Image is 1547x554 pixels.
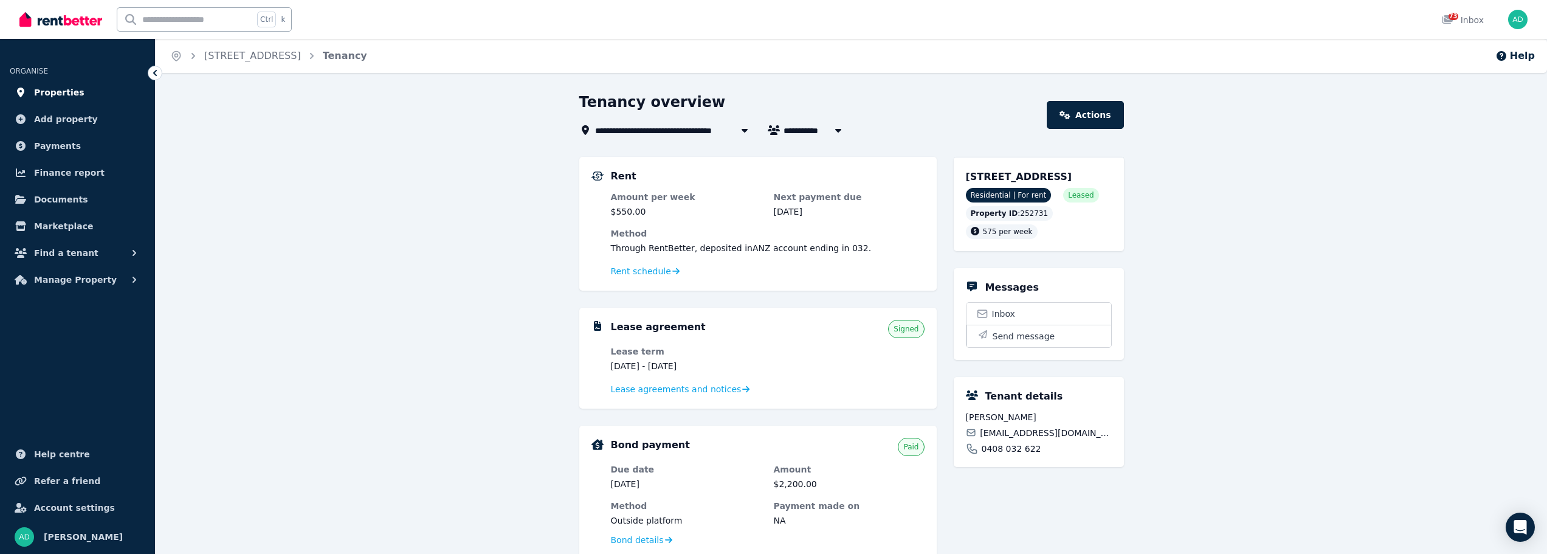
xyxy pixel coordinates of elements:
a: Marketplace [10,214,145,238]
dt: Amount [774,463,925,476]
h5: Messages [985,280,1039,295]
span: Account settings [34,500,115,515]
div: Open Intercom Messenger [1506,513,1535,542]
span: Lease agreements and notices [611,383,742,395]
a: Bond details [611,534,672,546]
span: Residential | For rent [966,188,1052,203]
h5: Rent [611,169,636,184]
a: Account settings [10,496,145,520]
nav: Breadcrumb [156,39,382,73]
span: Add property [34,112,98,126]
a: Help centre [10,442,145,466]
div: Inbox [1441,14,1484,26]
h1: Tenancy overview [579,92,726,112]
span: Properties [34,85,84,100]
button: Find a tenant [10,241,145,265]
a: Refer a friend [10,469,145,493]
span: k [281,15,285,24]
a: Rent schedule [611,265,680,277]
dt: Method [611,500,762,512]
dd: Outside platform [611,514,762,527]
span: Manage Property [34,272,117,287]
a: Inbox [966,303,1111,325]
span: Help centre [34,447,90,462]
img: Adam [1508,10,1528,29]
img: Bond Details [591,439,604,450]
span: Inbox [992,308,1015,320]
dd: [DATE] [611,478,762,490]
dd: $2,200.00 [774,478,925,490]
button: Manage Property [10,268,145,292]
span: Signed [894,324,918,334]
dt: Method [611,227,925,240]
a: [STREET_ADDRESS] [204,50,301,61]
h5: Tenant details [985,389,1063,404]
dd: NA [774,514,925,527]
a: Finance report [10,161,145,185]
span: Property ID [971,209,1018,218]
dt: Due date [611,463,762,476]
span: [EMAIL_ADDRESS][DOMAIN_NAME] [980,427,1111,439]
dt: Payment made on [774,500,925,512]
span: Through RentBetter , deposited in ANZ account ending in 032 . [611,243,872,253]
dd: [DATE] - [DATE] [611,360,762,372]
span: 0408 032 622 [982,443,1041,455]
span: Send message [993,330,1055,342]
span: Paid [903,442,918,452]
a: Payments [10,134,145,158]
span: 73 [1449,13,1458,20]
span: Bond details [611,534,664,546]
span: 575 per week [983,227,1033,236]
dd: [DATE] [774,206,925,218]
a: Documents [10,187,145,212]
a: Tenancy [323,50,367,61]
button: Help [1495,49,1535,63]
img: RentBetter [19,10,102,29]
span: Documents [34,192,88,207]
span: Marketplace [34,219,93,234]
span: Leased [1068,190,1094,200]
span: Ctrl [257,12,276,27]
dt: Amount per week [611,191,762,203]
span: [PERSON_NAME] [966,411,1112,423]
dt: Lease term [611,345,762,358]
img: Rental Payments [591,171,604,181]
span: Rent schedule [611,265,671,277]
h5: Lease agreement [611,320,706,334]
span: Refer a friend [34,474,100,488]
div: : 252731 [966,206,1053,221]
dt: Next payment due [774,191,925,203]
a: Actions [1047,101,1123,129]
span: ORGANISE [10,67,48,75]
span: Payments [34,139,81,153]
a: Lease agreements and notices [611,383,750,395]
button: Send message [966,325,1111,347]
span: [PERSON_NAME] [44,530,123,544]
dd: $550.00 [611,206,762,218]
span: Finance report [34,165,105,180]
img: Adam [15,527,34,547]
span: [STREET_ADDRESS] [966,171,1072,182]
a: Add property [10,107,145,131]
a: Properties [10,80,145,105]
span: Find a tenant [34,246,98,260]
h5: Bond payment [611,438,690,452]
